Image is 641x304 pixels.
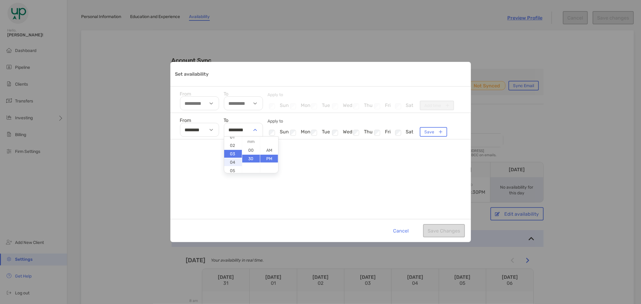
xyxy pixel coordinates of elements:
[170,62,471,242] div: Set availability
[224,158,242,166] li: 04
[260,155,278,163] li: PM
[331,129,352,137] li: wed
[310,129,331,137] li: tue
[389,224,414,237] button: Cancel
[253,102,257,105] img: select-arrow
[224,150,242,158] li: 03
[224,133,242,141] li: 01
[268,129,289,137] li: sun
[268,119,283,124] span: Apply to
[373,129,394,137] li: fri
[180,118,219,123] label: From
[394,129,415,137] li: sat
[224,118,263,123] label: To
[242,146,260,154] li: 00
[289,129,310,137] li: mon
[224,167,242,175] li: 05
[224,141,242,149] li: 02
[260,146,278,154] li: AM
[175,70,209,78] p: Set availability
[209,129,213,131] img: select-arrow
[242,155,260,163] li: 30
[209,102,213,105] img: select-arrow
[420,127,447,137] button: Save
[352,129,373,137] li: thu
[253,129,257,131] img: select-arrow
